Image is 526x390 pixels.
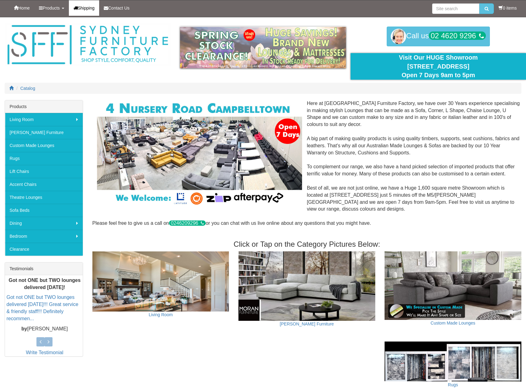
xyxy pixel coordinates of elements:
[43,6,60,10] span: Products
[9,278,81,290] b: Got not ONE but TWO lounges delivered [DATE]!
[5,178,83,191] a: Accent Chairs
[5,230,83,243] a: Bedroom
[238,251,375,321] img: Moran Furniture
[385,342,521,382] img: Rugs
[5,100,83,113] div: Products
[5,126,83,139] a: [PERSON_NAME] Furniture
[97,100,302,207] img: Corner Modular Lounges
[5,191,83,204] a: Theatre Lounges
[431,321,475,325] a: Custom Made Lounges
[69,0,99,16] a: Shipping
[34,0,69,16] a: Products
[78,6,95,10] span: Shipping
[5,23,171,66] img: Sydney Furniture Factory
[280,321,334,326] a: [PERSON_NAME] Furniture
[5,204,83,217] a: Sofa Beds
[20,86,35,91] a: Catalog
[9,0,34,16] a: Home
[21,326,27,331] b: by
[5,113,83,126] a: Living Room
[26,350,63,355] a: Write Testimonial
[108,6,129,10] span: Contact Us
[92,240,521,248] h3: Click or Tap on the Category Pictures Below:
[92,251,229,312] img: Living Room
[99,0,134,16] a: Contact Us
[149,312,173,317] a: Living Room
[5,139,83,152] a: Custom Made Lounges
[169,220,206,226] div: 0246209296
[180,27,346,68] img: spring-sale.gif
[355,53,521,80] div: Visit Our HUGE Showroom [STREET_ADDRESS] Open 7 Days 9am to 5pm
[5,152,83,165] a: Rugs
[6,325,83,333] p: [PERSON_NAME]
[5,243,83,256] a: Clearance
[432,3,479,14] input: Site search
[448,382,458,387] a: Rugs
[6,295,78,321] a: Got not ONE but TWO lounges delivered [DATE]!!! Great service & friendly staff!!! Definitely reco...
[5,262,83,275] div: Testimonials
[5,217,83,230] a: Dining
[5,165,83,178] a: Lift Chairs
[499,5,517,11] li: 0 items
[385,251,521,320] img: Custom Made Lounges
[92,100,521,234] div: Here at [GEOGRAPHIC_DATA] Furniture Factory, we have over 30 Years experience specialising in mak...
[18,6,30,10] span: Home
